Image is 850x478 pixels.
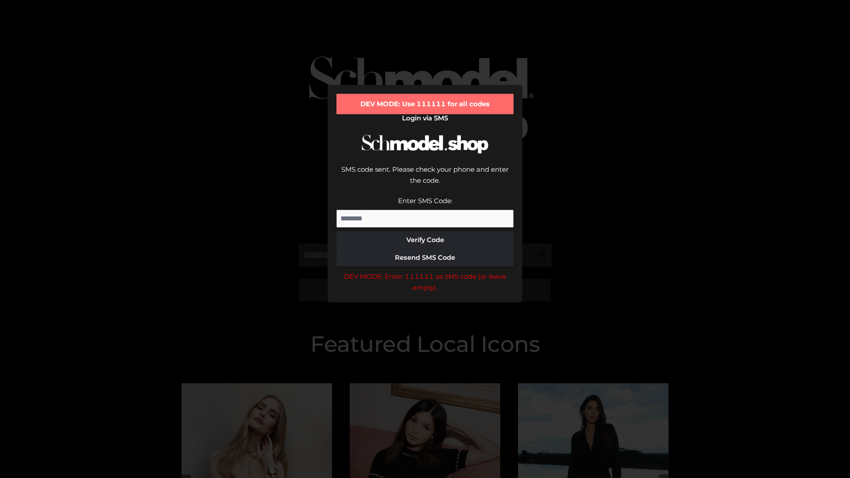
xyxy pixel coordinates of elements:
[336,231,514,249] button: Verify Code
[336,271,514,293] div: DEV MODE: Enter 111111 as SMS code (or leave empty).
[336,249,514,266] button: Resend SMS Code
[336,164,514,195] div: SMS code sent. Please check your phone and enter the code.
[336,114,514,122] h2: Login via SMS
[359,127,491,162] img: Schmodel Logo
[336,94,514,114] div: DEV MODE: Use 111111 for all codes
[398,197,452,205] label: Enter SMS Code:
